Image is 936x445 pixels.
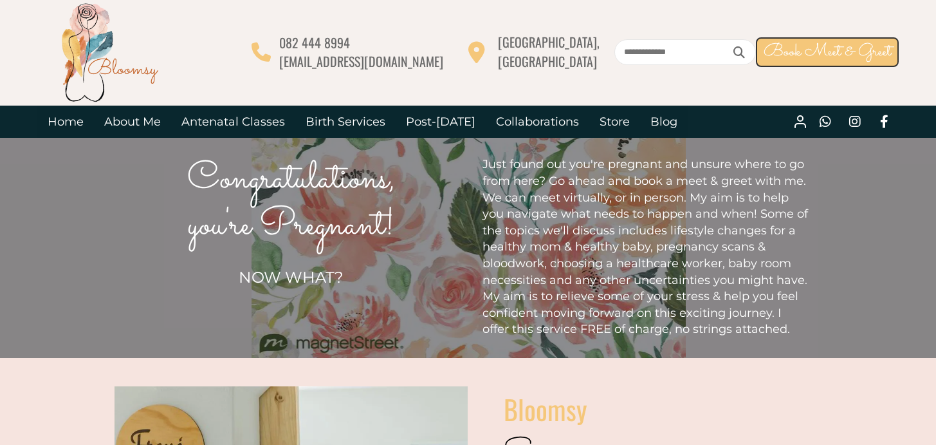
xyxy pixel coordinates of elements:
a: Book Meet & Greet [756,37,899,67]
a: Blog [640,106,688,138]
span: NOW WHAT? [239,268,344,287]
span: [GEOGRAPHIC_DATA] [498,52,597,71]
span: Congratulations, [187,151,396,208]
a: Antenatal Classes [171,106,295,138]
span: [EMAIL_ADDRESS][DOMAIN_NAME] [279,52,443,71]
a: Collaborations [486,106,589,138]
span: you're Pregnant! [188,198,395,254]
a: About Me [94,106,171,138]
span: [GEOGRAPHIC_DATA], [498,32,600,52]
a: Store [589,106,640,138]
a: Post-[DATE] [396,106,486,138]
img: Bloomsy [58,1,161,104]
span: Bloomsy [504,389,587,429]
span: Just found out you're pregnant and unsure where to go from here? Go ahead and book a meet & greet... [482,157,808,336]
a: Birth Services [295,106,396,138]
a: Home [37,106,94,138]
span: 082 444 8994 [279,33,350,52]
span: Book Meet & Greet [764,39,891,64]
